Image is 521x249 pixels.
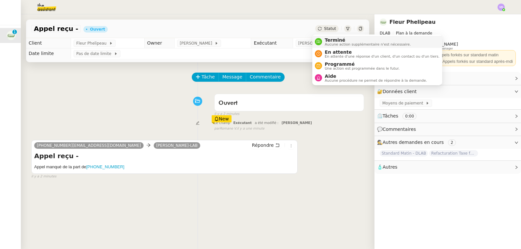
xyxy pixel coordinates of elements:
h5: Appel manqué de la part de [34,164,295,170]
span: il y a une minute [237,126,264,131]
span: 🧴 [377,164,397,170]
img: svg [498,4,505,11]
button: Tâche [192,73,219,82]
span: 🕵️ [377,140,458,145]
button: Commentaire [246,73,285,82]
span: [PERSON_NAME] [298,40,333,47]
td: Date limite [26,48,71,59]
div: Ouvert [90,27,105,31]
a: [PHONE_NUMBER] [86,164,124,169]
small: Romane V. [214,126,264,131]
span: il y a 2 minutes [214,111,239,117]
img: 7f9b6497-4ade-4d5b-ae17-2cbe23708554 [380,19,387,26]
span: Statut [324,26,336,31]
div: ⏲️Tâches 0:00 [374,110,521,122]
div: 🔐Données client [374,85,521,98]
span: Aucune procédure ne permet de répondre à la demande. [325,79,427,82]
span: Standard Matin - DLAB [380,150,428,157]
a: [PERSON_NAME]-LAB [154,143,200,148]
span: Aucune action supplémentaire n'est nécessaire. [325,43,411,46]
span: a été modifié : [255,121,279,125]
div: 📞 Standard à partir de 13H --> Appels forkés sur standard après-mdi [382,58,513,65]
div: 🧴Autres [374,161,521,173]
nz-badge-sup: 1 [12,30,17,34]
span: Autres demandes en cours [383,140,444,145]
span: Répondre [252,142,274,148]
p: 1 [13,30,16,35]
span: Plan à la demande [396,31,432,35]
span: 💬 [377,127,419,132]
span: [PERSON_NAME] [180,40,215,47]
span: Tâches [383,113,398,118]
div: 💬Commentaires [374,123,521,136]
div: New [212,115,232,122]
span: Refacturation Taxe foncière 2025 [429,150,478,157]
span: il y a 2 minutes [31,174,56,179]
div: ⚙️Procédures [374,72,521,85]
span: Tâche [202,73,215,81]
nz-tag: 2 [448,139,456,146]
nz-tag: 0:00 [402,113,416,119]
button: Répondre [250,142,282,149]
img: 7f9b6497-4ade-4d5b-ae17-2cbe23708554 [7,31,16,40]
button: Message [218,73,246,82]
td: Exécutant [251,38,293,48]
span: Message [222,73,242,81]
span: Autres [383,164,397,170]
span: En attente d'une réponse d'un client, d'un contact ou d'un tiers. [325,55,439,58]
span: 🔐 [377,88,419,95]
span: Commentaire [250,73,281,81]
span: [PERSON_NAME] [282,121,312,125]
td: Client [26,38,71,48]
span: En attente [325,49,439,55]
span: Pas de date limite [76,50,114,57]
div: 🕵️Autres demandes en cours 2 [374,136,521,149]
span: [PHONE_NUMBER][EMAIL_ADDRESS][DOMAIN_NAME] [37,143,141,148]
span: Terminé [325,37,411,43]
span: Ouvert [218,100,238,106]
span: Aide [325,74,427,79]
span: Moyens de paiement [382,100,426,106]
span: Le champ [214,121,230,125]
span: Fleur Phelipeau [76,40,109,47]
div: 📞 Standard jusqu'à 13H --> Appels forkés sur standard matin [382,52,513,58]
span: Exécutant [233,121,252,125]
span: Commentaires [383,127,416,132]
span: Programmé [325,62,400,67]
td: Owner [144,38,174,48]
h4: Appel reçu - [34,151,295,160]
a: Fleur Phelipeau [389,19,436,25]
span: Une action est programmée dans le futur. [325,67,400,70]
span: Appel reçu - [34,25,78,32]
span: DLAB [380,31,390,35]
span: Données client [383,89,417,94]
span: ⏲️ [377,113,422,118]
span: par [214,126,220,131]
